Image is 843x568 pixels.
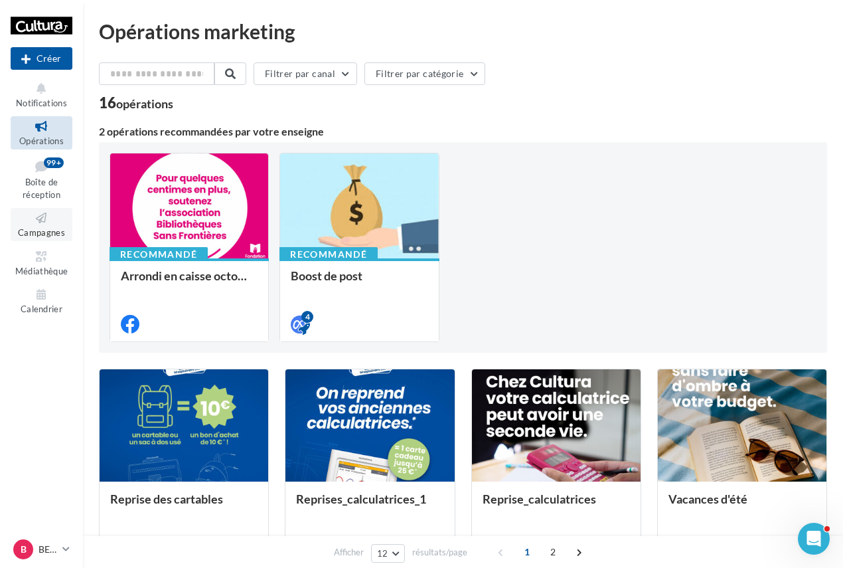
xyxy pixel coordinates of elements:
div: 2 opérations recommandées par votre enseigne [99,126,827,137]
button: 12 [371,544,405,563]
span: Médiathèque [15,266,68,276]
span: Notifications [16,98,67,108]
a: Calendrier [11,284,72,317]
div: 16 [99,96,173,110]
span: 2 [542,541,564,563]
iframe: Intercom live chat [798,523,830,555]
button: Filtrer par catégorie [364,62,485,85]
div: 99+ [44,157,64,168]
p: BESANCON [38,543,57,556]
div: Opérations marketing [99,21,827,41]
span: Campagnes [18,227,65,238]
a: Boîte de réception99+ [11,155,72,203]
span: Boîte de réception [23,177,60,200]
span: Afficher [334,546,364,559]
div: Vacances d'été [668,492,816,519]
span: 12 [377,548,388,559]
button: Créer [11,47,72,70]
a: B BESANCON [11,537,72,562]
button: Filtrer par canal [254,62,357,85]
a: Campagnes [11,208,72,240]
div: Reprise_calculatrices [483,492,630,519]
div: Reprises_calculatrices_1 [296,492,443,519]
div: Recommandé [110,247,208,262]
span: résultats/page [412,546,467,559]
div: 4 [301,311,313,323]
div: Nouvelle campagne [11,47,72,70]
div: Recommandé [279,247,378,262]
span: 1 [516,541,538,563]
a: Opérations [11,116,72,149]
div: opérations [116,98,173,110]
button: Notifications [11,78,72,111]
div: Boost de post [291,269,427,296]
div: Arrondi en caisse octobre [121,269,258,296]
span: B [21,543,27,556]
a: Médiathèque [11,246,72,279]
span: Calendrier [21,304,62,314]
div: Reprise des cartables [110,492,258,519]
span: Opérations [19,136,64,146]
